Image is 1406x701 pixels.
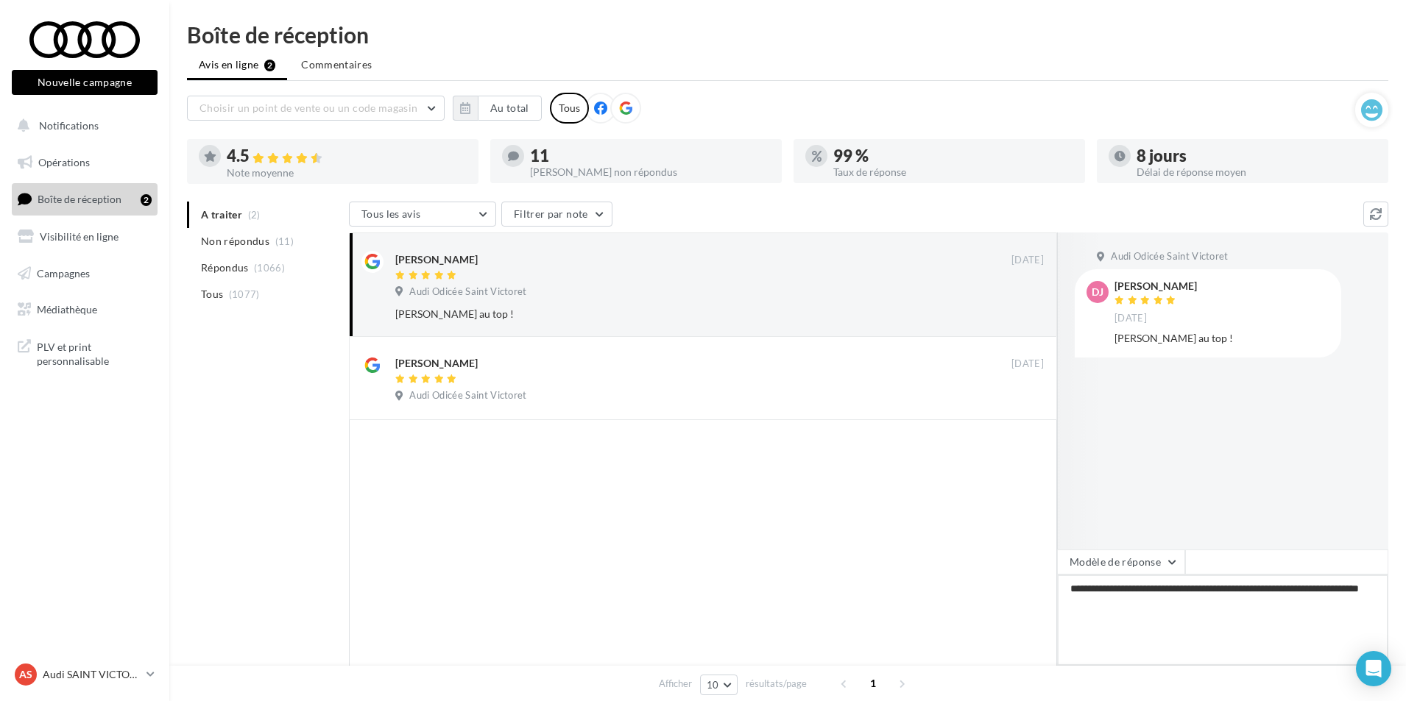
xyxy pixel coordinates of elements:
[453,96,542,121] button: Au total
[12,661,158,688] a: AS Audi SAINT VICTORET
[9,183,160,215] a: Boîte de réception2
[254,262,285,274] span: (1066)
[530,148,770,164] div: 11
[1092,285,1103,299] span: dj
[37,266,90,279] span: Campagnes
[550,93,589,124] div: Tous
[746,677,807,691] span: résultats/page
[38,193,121,205] span: Boîte de réception
[530,167,770,177] div: [PERSON_NAME] non répondus
[1137,148,1377,164] div: 8 jours
[201,234,269,249] span: Non répondus
[1111,250,1228,263] span: Audi Odicée Saint Victoret
[833,148,1073,164] div: 99 %
[501,202,612,227] button: Filtrer par note
[9,294,160,325] a: Médiathèque
[1114,312,1147,325] span: [DATE]
[1356,651,1391,686] div: Open Intercom Messenger
[187,96,445,121] button: Choisir un point de vente ou un code magasin
[227,168,467,178] div: Note moyenne
[229,288,260,300] span: (1077)
[9,331,160,374] a: PLV et print personnalisable
[9,110,155,141] button: Notifications
[1011,254,1044,267] span: [DATE]
[659,677,692,691] span: Afficher
[199,102,417,114] span: Choisir un point de vente ou un code magasin
[12,70,158,95] button: Nouvelle campagne
[409,285,526,299] span: Audi Odicée Saint Victoret
[40,230,119,243] span: Visibilité en ligne
[43,667,141,682] p: Audi SAINT VICTORET
[9,221,160,252] a: Visibilité en ligne
[349,202,496,227] button: Tous les avis
[187,24,1388,46] div: Boîte de réception
[409,389,526,402] span: Audi Odicée Saint Victoret
[700,675,738,695] button: 10
[395,252,478,267] div: [PERSON_NAME]
[1114,331,1329,346] div: [PERSON_NAME] au top !
[361,207,421,220] span: Tous les avis
[37,337,152,369] span: PLV et print personnalisable
[275,235,294,247] span: (11)
[1114,281,1197,291] div: [PERSON_NAME]
[227,148,467,165] div: 4.5
[1137,167,1377,177] div: Délai de réponse moyen
[301,57,372,72] span: Commentaires
[201,287,223,302] span: Tous
[833,167,1073,177] div: Taux de réponse
[39,119,99,132] span: Notifications
[19,667,32,682] span: AS
[395,307,948,321] div: [PERSON_NAME] au top !
[141,194,152,206] div: 2
[38,156,90,168] span: Opérations
[37,303,97,316] span: Médiathèque
[201,260,249,275] span: Répondus
[9,147,160,178] a: Opérations
[707,679,719,691] span: 10
[1057,549,1185,574] button: Modèle de réponse
[395,356,478,371] div: [PERSON_NAME]
[478,96,542,121] button: Au total
[861,672,885,695] span: 1
[1011,357,1044,371] span: [DATE]
[9,258,160,289] a: Campagnes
